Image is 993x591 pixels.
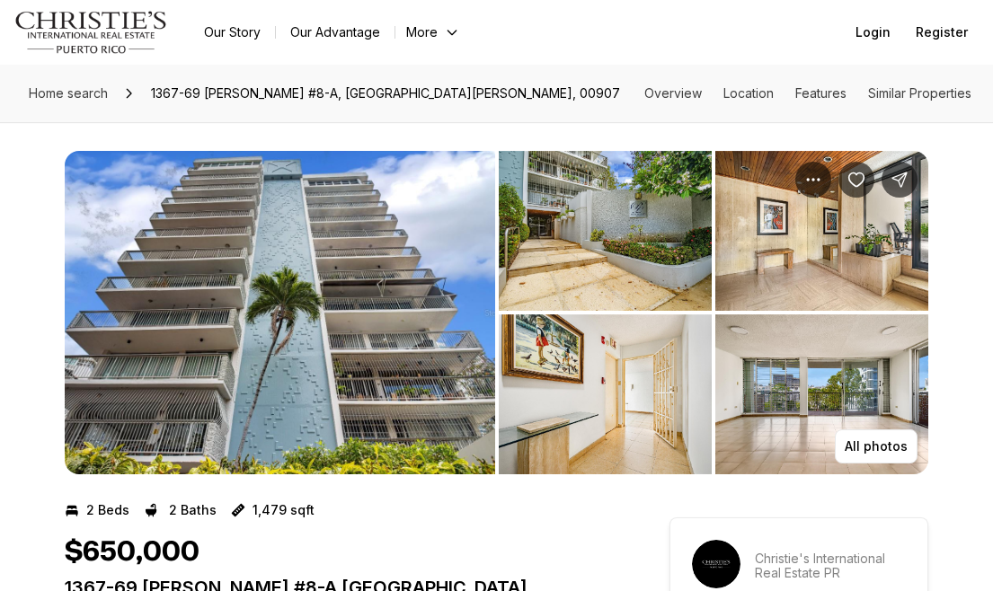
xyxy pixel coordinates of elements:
li: 2 of 7 [499,151,929,474]
span: Register [916,25,968,40]
p: All photos [845,439,908,454]
button: View image gallery [65,151,495,474]
a: Skip to: Location [723,85,774,101]
button: All photos [835,429,918,463]
button: Share Property: 1367-69 LUCHETTI #8-A [882,162,918,198]
button: More [395,20,471,45]
a: Skip to: Overview [644,85,702,101]
a: Skip to: Features [795,85,847,101]
button: View image gallery [499,151,712,311]
button: View image gallery [715,314,928,474]
button: View image gallery [499,314,712,474]
a: Our Advantage [276,20,395,45]
img: logo [14,11,168,54]
button: Save Property: 1367-69 LUCHETTI #8-A [838,162,874,198]
p: 2 Beds [86,503,129,517]
a: Our Story [190,20,275,45]
nav: Page section menu [644,86,971,101]
p: 1,479 sqft [253,503,315,517]
div: Listing Photos [65,151,928,474]
button: View image gallery [715,151,928,311]
a: Skip to: Similar Properties [868,85,971,101]
button: Register [905,14,979,50]
button: Login [845,14,901,50]
span: Home search [29,85,108,101]
button: Property options [795,162,831,198]
span: Login [856,25,891,40]
a: Home search [22,79,115,108]
li: 1 of 7 [65,151,495,474]
h1: $650,000 [65,535,199,569]
p: Christie's International Real Estate PR [755,551,906,580]
p: 2 Baths [169,503,217,517]
span: 1367-69 [PERSON_NAME] #8-A, [GEOGRAPHIC_DATA][PERSON_NAME], 00907 [144,79,627,108]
